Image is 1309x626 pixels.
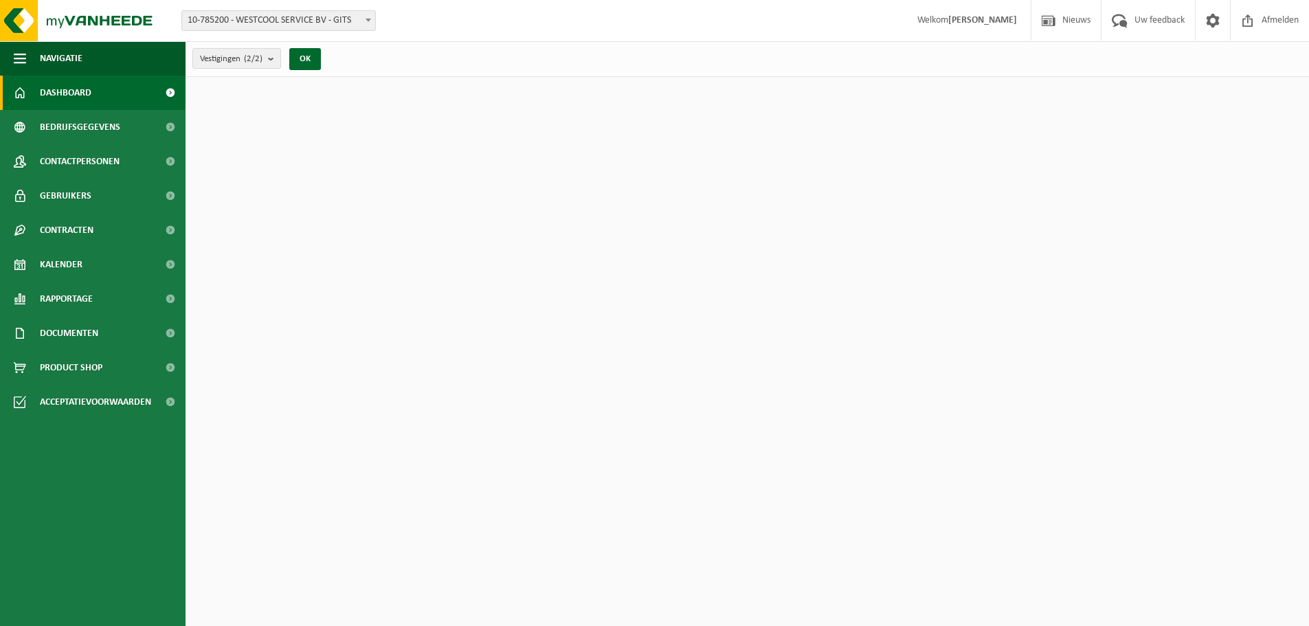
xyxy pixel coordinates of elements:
[40,144,120,179] span: Contactpersonen
[181,10,376,31] span: 10-785200 - WESTCOOL SERVICE BV - GITS
[40,316,98,350] span: Documenten
[244,54,262,63] count: (2/2)
[200,49,262,69] span: Vestigingen
[40,385,151,419] span: Acceptatievoorwaarden
[948,15,1017,25] strong: [PERSON_NAME]
[40,282,93,316] span: Rapportage
[40,179,91,213] span: Gebruikers
[289,48,321,70] button: OK
[192,48,281,69] button: Vestigingen(2/2)
[182,11,375,30] span: 10-785200 - WESTCOOL SERVICE BV - GITS
[40,213,93,247] span: Contracten
[40,41,82,76] span: Navigatie
[40,247,82,282] span: Kalender
[40,110,120,144] span: Bedrijfsgegevens
[40,76,91,110] span: Dashboard
[40,350,102,385] span: Product Shop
